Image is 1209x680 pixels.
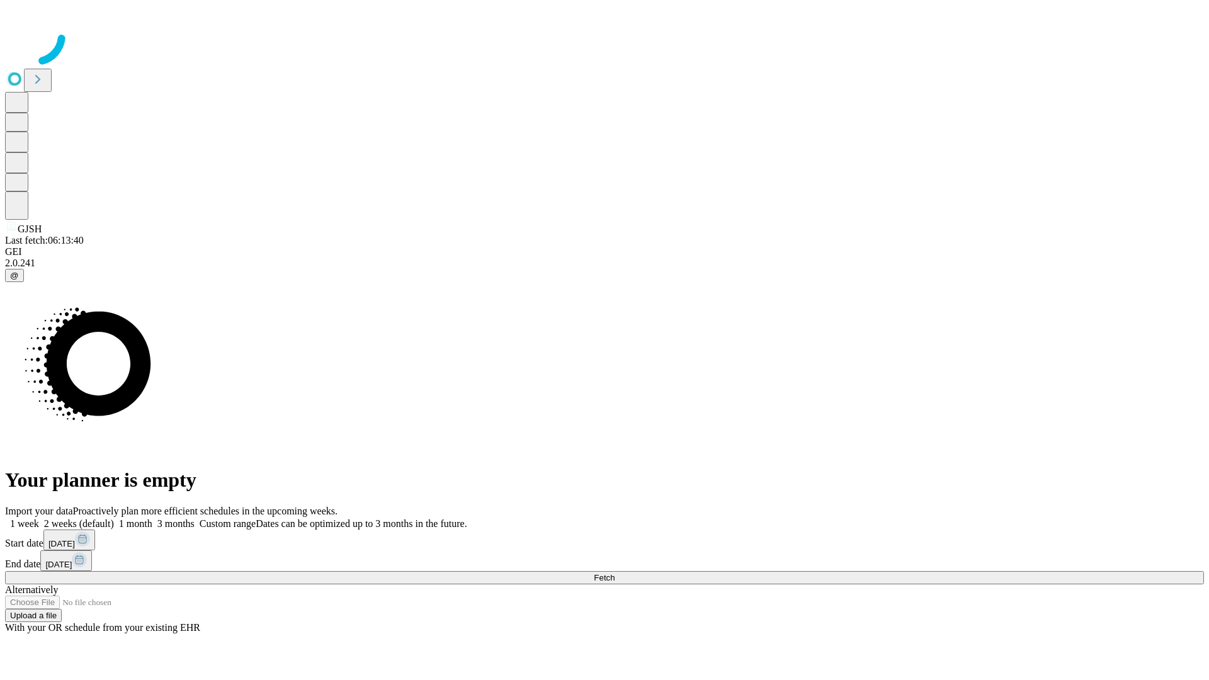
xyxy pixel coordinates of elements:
[119,518,152,529] span: 1 month
[5,584,58,595] span: Alternatively
[5,609,62,622] button: Upload a file
[5,468,1204,492] h1: Your planner is empty
[5,246,1204,258] div: GEI
[10,518,39,529] span: 1 week
[5,235,84,246] span: Last fetch: 06:13:40
[5,550,1204,571] div: End date
[5,530,1204,550] div: Start date
[45,560,72,569] span: [DATE]
[200,518,256,529] span: Custom range
[594,573,615,582] span: Fetch
[73,506,338,516] span: Proactively plan more efficient schedules in the upcoming weeks.
[5,506,73,516] span: Import your data
[10,271,19,280] span: @
[5,269,24,282] button: @
[40,550,92,571] button: [DATE]
[5,622,200,633] span: With your OR schedule from your existing EHR
[44,518,114,529] span: 2 weeks (default)
[43,530,95,550] button: [DATE]
[48,539,75,548] span: [DATE]
[18,224,42,234] span: GJSH
[5,571,1204,584] button: Fetch
[157,518,195,529] span: 3 months
[5,258,1204,269] div: 2.0.241
[256,518,467,529] span: Dates can be optimized up to 3 months in the future.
